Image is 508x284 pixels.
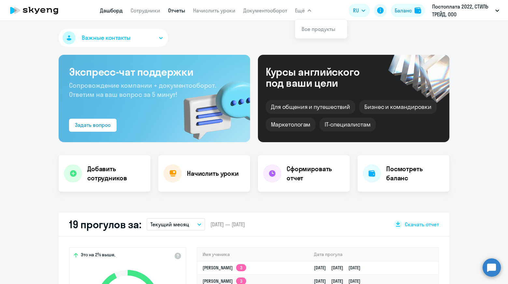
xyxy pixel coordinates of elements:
[429,3,502,18] button: Постоплата 2022, СТИЛЬ ТРЕЙД, ООО
[59,29,168,47] button: Важные контакты
[69,218,141,231] h2: 19 прогулов за:
[203,278,246,284] a: [PERSON_NAME]3
[243,7,287,14] a: Документооборот
[353,7,359,14] span: RU
[150,220,189,228] p: Текущий месяц
[168,7,185,14] a: Отчеты
[295,4,311,17] button: Ещё
[87,164,145,183] h4: Добавить сотрудников
[69,119,117,132] button: Задать вопрос
[197,248,309,261] th: Имя ученика
[81,252,115,260] span: Это на 2% выше,
[302,26,335,32] a: Все продукты
[405,221,439,228] span: Скачать отчет
[82,34,131,42] span: Важные контакты
[236,264,246,271] app-skyeng-badge: 3
[69,65,240,78] h3: Экспресс-чат поддержки
[314,278,366,284] a: [DATE][DATE][DATE]
[210,221,245,228] span: [DATE] — [DATE]
[100,7,123,14] a: Дашборд
[319,118,375,131] div: IT-специалистам
[266,66,377,88] div: Курсы английского под ваши цели
[295,7,305,14] span: Ещё
[174,69,250,142] img: bg-img
[391,4,425,17] button: Балансbalance
[147,218,205,231] button: Текущий месяц
[314,265,366,271] a: [DATE][DATE][DATE]
[75,121,111,129] div: Задать вопрос
[432,3,493,18] p: Постоплата 2022, СТИЛЬ ТРЕЙД, ООО
[359,100,437,114] div: Бизнес и командировки
[187,169,239,178] h4: Начислить уроки
[266,118,316,131] div: Маркетологам
[415,7,421,14] img: balance
[309,248,438,261] th: Дата прогула
[266,100,355,114] div: Для общения и путешествий
[131,7,160,14] a: Сотрудники
[287,164,345,183] h4: Сформировать отчет
[203,265,246,271] a: [PERSON_NAME]3
[193,7,235,14] a: Начислить уроки
[395,7,412,14] div: Баланс
[348,4,370,17] button: RU
[69,81,216,98] span: Сопровождение компании + документооборот. Ответим на ваш вопрос за 5 минут!
[386,164,444,183] h4: Посмотреть баланс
